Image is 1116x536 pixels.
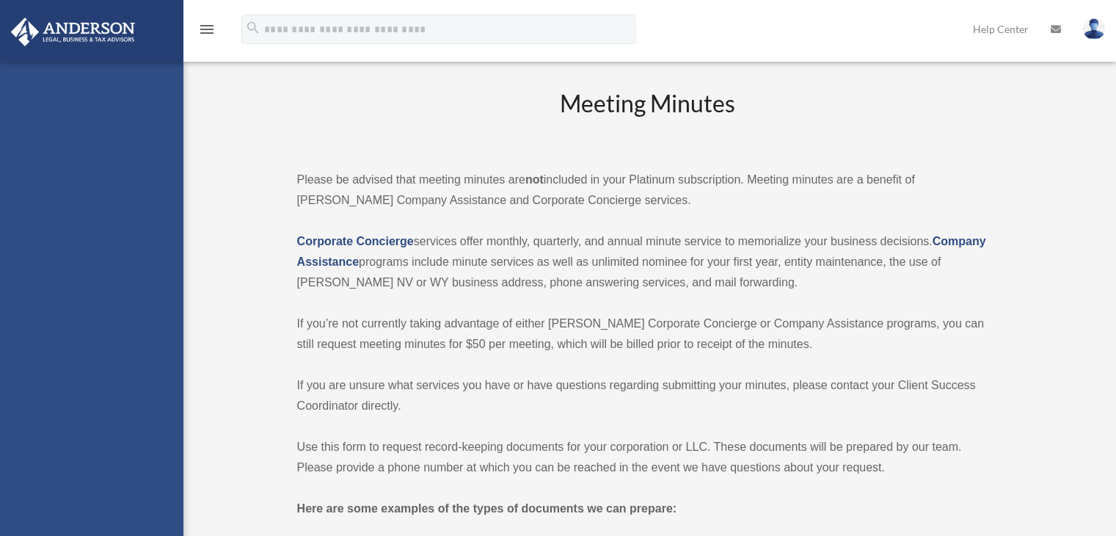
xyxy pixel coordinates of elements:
p: services offer monthly, quarterly, and annual minute service to memorialize your business decisio... [297,231,999,293]
strong: not [525,173,544,186]
p: If you’re not currently taking advantage of either [PERSON_NAME] Corporate Concierge or Company A... [297,314,999,355]
i: search [245,20,261,36]
i: menu [198,21,216,38]
p: Please be advised that meeting minutes are included in your Platinum subscription. Meeting minute... [297,170,999,211]
strong: Here are some examples of the types of documents we can prepare: [297,502,677,515]
p: If you are unsure what services you have or have questions regarding submitting your minutes, ple... [297,375,999,416]
img: Anderson Advisors Platinum Portal [7,18,139,46]
a: Company Assistance [297,235,986,268]
h2: Meeting Minutes [297,87,999,148]
a: menu [198,26,216,38]
p: Use this form to request record-keeping documents for your corporation or LLC. These documents wi... [297,437,999,478]
img: User Pic [1083,18,1105,40]
a: Corporate Concierge [297,235,414,247]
